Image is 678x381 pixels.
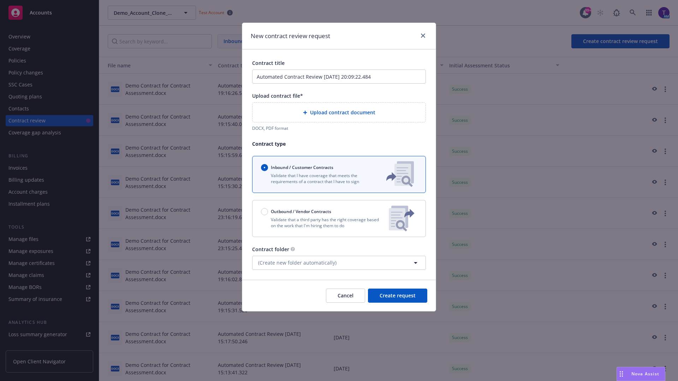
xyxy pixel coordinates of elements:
[326,289,365,303] button: Cancel
[310,109,375,116] span: Upload contract document
[261,164,268,171] input: Inbound / Customer Contracts
[338,292,353,299] span: Cancel
[271,208,331,214] span: Outbound / Vendor Contracts
[261,208,268,215] input: Outbound / Vendor Contracts
[252,200,426,237] button: Outbound / Vendor ContractsValidate that a third party has the right coverage based on the work t...
[252,125,426,131] div: DOCX, PDF format
[252,92,303,99] span: Upload contract file*
[380,292,416,299] span: Create request
[252,140,426,147] p: Contract type
[617,367,665,381] button: Nova Assist
[252,69,426,84] input: Enter a title for this contract
[251,31,330,41] h1: New contract review request
[271,164,333,170] span: Inbound / Customer Contracts
[261,217,383,229] p: Validate that a third party has the right coverage based on the work that I'm hiring them to do
[261,173,375,185] p: Validate that I have coverage that meets the requirements of a contract that I have to sign
[252,246,289,253] span: Contract folder
[252,102,426,122] div: Upload contract document
[617,367,626,381] div: Drag to move
[252,256,426,270] button: (Create new folder automatically)
[252,60,285,66] span: Contract title
[258,259,337,266] span: (Create new folder automatically)
[368,289,427,303] button: Create request
[631,371,659,377] span: Nova Assist
[252,156,426,193] button: Inbound / Customer ContractsValidate that I have coverage that meets the requirements of a contra...
[419,31,427,40] a: close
